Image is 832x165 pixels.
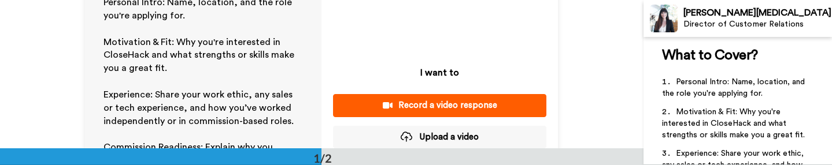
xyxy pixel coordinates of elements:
[103,37,297,73] span: Motivation & Fit: Why you're interested in CloseHack and what strengths or skills make you a grea...
[103,90,295,126] span: Experience: Share your work ethic, any sales or tech experience, and how you’ve worked independen...
[662,48,758,62] span: What to Cover?
[342,99,537,111] div: Record a video response
[662,108,805,139] span: Motivation & Fit: Why you're interested in CloseHack and what strengths or skills make you a grea...
[662,78,807,97] span: Personal Intro: Name, location, and the role you're applying for.
[650,5,678,32] img: Profile Image
[333,126,546,148] button: Upload a video
[420,66,459,80] p: I want to
[333,94,546,117] button: Record a video response
[683,20,831,29] div: Director of Customer Relations
[683,7,831,18] div: [PERSON_NAME][MEDICAL_DATA]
